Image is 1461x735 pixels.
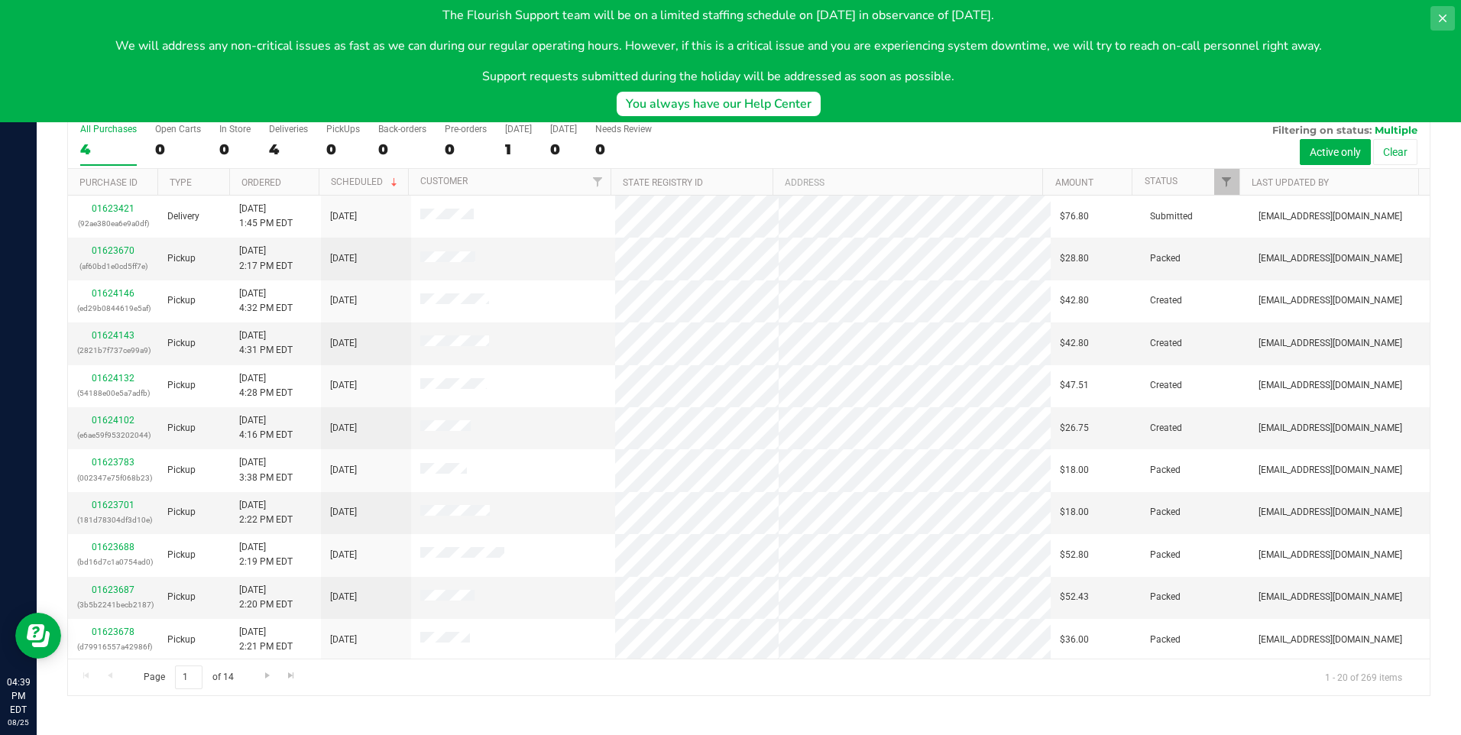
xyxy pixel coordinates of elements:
a: 01623688 [92,542,134,552]
span: Pickup [167,251,196,266]
span: [DATE] 2:22 PM EDT [239,498,293,527]
span: [DATE] 1:45 PM EDT [239,202,293,231]
div: Open Carts [155,124,201,134]
span: [DATE] [330,463,357,478]
iframe: Resource center [15,613,61,659]
span: Submitted [1150,209,1193,224]
div: Deliveries [269,124,308,134]
a: Ordered [241,177,281,188]
span: [DATE] [330,421,357,435]
span: Delivery [167,209,199,224]
p: (002347e75f068b23) [77,471,149,485]
a: 01623687 [92,584,134,595]
span: $28.80 [1060,251,1089,266]
p: 04:39 PM EDT [7,675,30,717]
span: [DATE] [330,336,357,351]
span: $47.51 [1060,378,1089,393]
span: Packed [1150,633,1181,647]
span: [DATE] 4:32 PM EDT [239,287,293,316]
p: (ed29b0844619e5af) [77,301,149,316]
span: Page of 14 [131,665,246,689]
div: 0 [155,141,201,158]
span: Pickup [167,378,196,393]
a: 01624102 [92,415,134,426]
span: [DATE] [330,548,357,562]
span: $18.00 [1060,463,1089,478]
span: Created [1150,378,1182,393]
a: 01623678 [92,627,134,637]
div: In Store [219,124,251,134]
p: The Flourish Support team will be on a limited staffing schedule on [DATE] in observance of [DATE]. [115,6,1322,24]
button: Clear [1373,139,1417,165]
span: [DATE] [330,293,357,308]
a: Type [170,177,192,188]
p: (e6ae59f953202044) [77,428,149,442]
div: 0 [219,141,251,158]
span: $36.00 [1060,633,1089,647]
span: Pickup [167,590,196,604]
span: [EMAIL_ADDRESS][DOMAIN_NAME] [1259,548,1402,562]
p: (2821b7f737ce99a9) [77,343,149,358]
span: [DATE] [330,633,357,647]
span: Packed [1150,590,1181,604]
div: 0 [595,141,652,158]
span: $52.80 [1060,548,1089,562]
span: $18.00 [1060,505,1089,520]
span: $42.80 [1060,336,1089,351]
span: [EMAIL_ADDRESS][DOMAIN_NAME] [1259,505,1402,520]
span: Multiple [1375,124,1417,136]
a: Go to the next page [256,665,278,686]
a: Status [1145,176,1178,186]
a: 01623421 [92,203,134,214]
span: $76.80 [1060,209,1089,224]
a: 01624143 [92,330,134,341]
span: [DATE] 2:20 PM EDT [239,583,293,612]
span: [EMAIL_ADDRESS][DOMAIN_NAME] [1259,463,1402,478]
a: 01624146 [92,288,134,299]
div: All Purchases [80,124,137,134]
span: Created [1150,293,1182,308]
span: Pickup [167,463,196,478]
span: Pickup [167,548,196,562]
span: [DATE] [330,251,357,266]
span: Created [1150,421,1182,435]
div: Back-orders [378,124,426,134]
p: We will address any non-critical issues as fast as we can during our regular operating hours. How... [115,37,1322,55]
span: Packed [1150,505,1181,520]
span: [DATE] 2:17 PM EDT [239,244,293,273]
div: [DATE] [550,124,577,134]
p: 08/25 [7,717,30,728]
a: State Registry ID [623,177,703,188]
span: $42.80 [1060,293,1089,308]
span: Pickup [167,421,196,435]
a: Customer [420,176,468,186]
div: 4 [80,141,137,158]
p: (d79916557a42986f) [77,639,149,654]
a: Filter [1214,169,1239,195]
span: $26.75 [1060,421,1089,435]
p: (bd16d7c1a0754ad0) [77,555,149,569]
div: 0 [445,141,487,158]
span: Packed [1150,548,1181,562]
span: [EMAIL_ADDRESS][DOMAIN_NAME] [1259,209,1402,224]
div: [DATE] [505,124,532,134]
span: [EMAIL_ADDRESS][DOMAIN_NAME] [1259,633,1402,647]
a: Last Updated By [1252,177,1329,188]
div: 0 [550,141,577,158]
span: 1 - 20 of 269 items [1313,665,1414,688]
div: You always have our Help Center [626,95,811,113]
span: Pickup [167,293,196,308]
input: 1 [175,665,202,689]
button: Active only [1300,139,1371,165]
a: Scheduled [331,176,400,187]
span: [DATE] 3:38 PM EDT [239,455,293,484]
div: 1 [505,141,532,158]
div: Pre-orders [445,124,487,134]
a: Filter [585,169,611,195]
a: 01623701 [92,500,134,510]
span: [DATE] 4:28 PM EDT [239,371,293,400]
span: [EMAIL_ADDRESS][DOMAIN_NAME] [1259,378,1402,393]
p: (3b5b2241becb2187) [77,597,149,612]
th: Address [773,169,1042,196]
a: 01623670 [92,245,134,256]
